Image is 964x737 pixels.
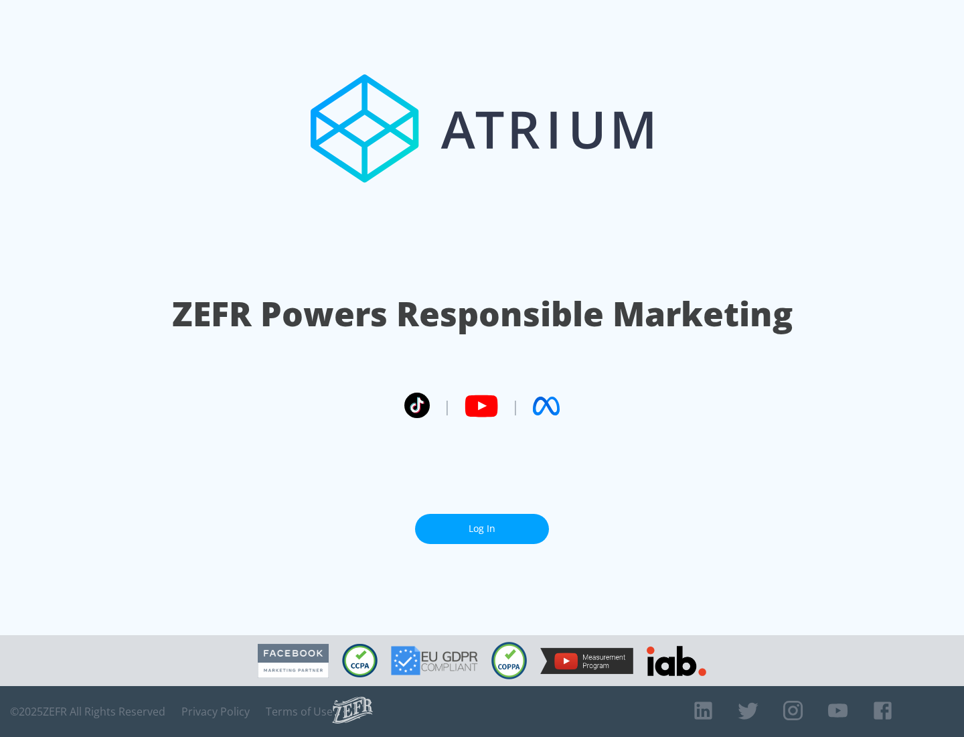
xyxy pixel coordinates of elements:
span: © 2025 ZEFR All Rights Reserved [10,705,165,718]
a: Terms of Use [266,705,333,718]
img: YouTube Measurement Program [540,648,633,674]
img: GDPR Compliant [391,646,478,675]
img: Facebook Marketing Partner [258,644,329,678]
span: | [511,396,519,416]
a: Privacy Policy [181,705,250,718]
h1: ZEFR Powers Responsible Marketing [172,291,793,337]
a: Log In [415,514,549,544]
img: CCPA Compliant [342,644,378,677]
img: IAB [647,646,706,676]
img: COPPA Compliant [491,642,527,679]
span: | [443,396,451,416]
